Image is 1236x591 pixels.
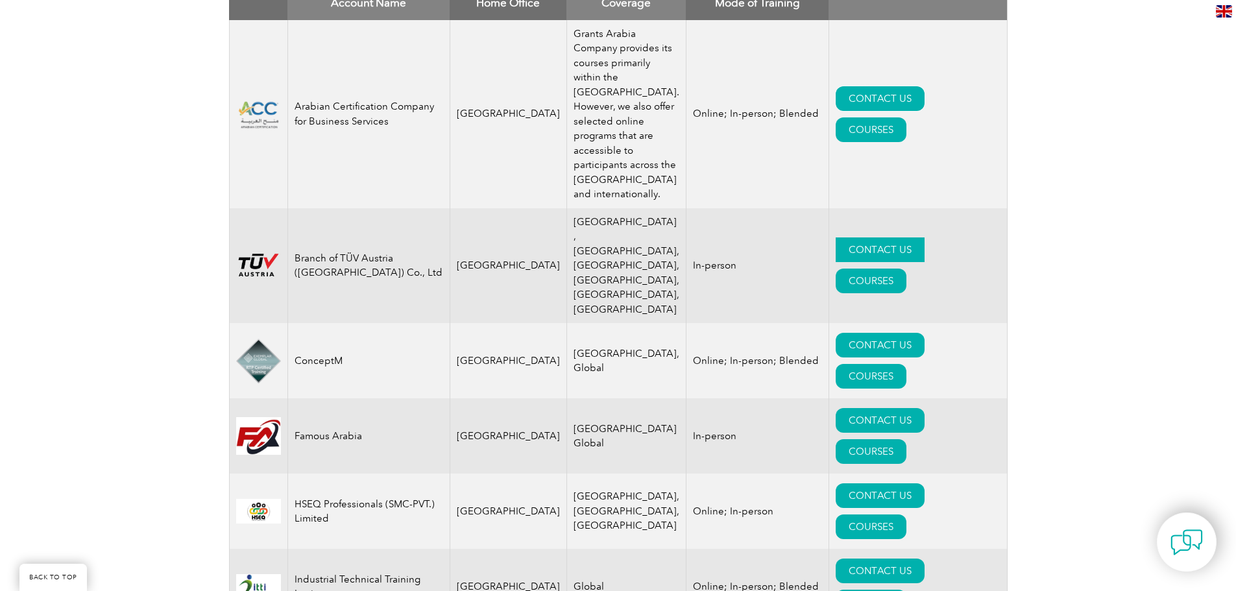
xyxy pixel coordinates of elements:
[836,439,906,464] a: COURSES
[836,117,906,142] a: COURSES
[287,398,450,474] td: Famous Arabia
[566,323,686,398] td: [GEOGRAPHIC_DATA], Global
[1216,5,1232,18] img: en
[566,20,686,208] td: Grants Arabia Company provides its courses primarily within the [GEOGRAPHIC_DATA]. However, we al...
[450,208,566,324] td: [GEOGRAPHIC_DATA]
[236,253,281,278] img: ad2ea39e-148b-ed11-81ac-0022481565fd-logo.png
[236,417,281,455] img: 4c223d1d-751d-ea11-a811-000d3a79722d-logo.jpg
[836,333,925,357] a: CONTACT US
[566,474,686,549] td: [GEOGRAPHIC_DATA], [GEOGRAPHIC_DATA], [GEOGRAPHIC_DATA]
[450,474,566,549] td: [GEOGRAPHIC_DATA]
[686,323,829,398] td: Online; In-person; Blended
[836,364,906,389] a: COURSES
[686,208,829,324] td: In-person
[287,20,450,208] td: Arabian Certification Company for Business Services
[836,514,906,539] a: COURSES
[566,208,686,324] td: [GEOGRAPHIC_DATA] ,[GEOGRAPHIC_DATA], [GEOGRAPHIC_DATA], [GEOGRAPHIC_DATA], [GEOGRAPHIC_DATA], [G...
[236,339,281,383] img: 4db1980e-d9a0-ee11-be37-00224893a058-logo.png
[686,398,829,474] td: In-person
[19,564,87,591] a: BACK TO TOP
[236,499,281,524] img: 0aa6851b-16fe-ed11-8f6c-00224814fd52-logo.png
[450,20,566,208] td: [GEOGRAPHIC_DATA]
[287,323,450,398] td: ConceptM
[686,474,829,549] td: Online; In-person
[836,559,925,583] a: CONTACT US
[836,237,925,262] a: CONTACT US
[236,97,281,130] img: 492f51fa-3263-f011-bec1-000d3acb86eb-logo.png
[450,398,566,474] td: [GEOGRAPHIC_DATA]
[287,474,450,549] td: HSEQ Professionals (SMC-PVT.) Limited
[836,86,925,111] a: CONTACT US
[287,208,450,324] td: Branch of TÜV Austria ([GEOGRAPHIC_DATA]) Co., Ltd
[1170,526,1203,559] img: contact-chat.png
[836,483,925,508] a: CONTACT US
[450,323,566,398] td: [GEOGRAPHIC_DATA]
[686,20,829,208] td: Online; In-person; Blended
[836,408,925,433] a: CONTACT US
[566,398,686,474] td: [GEOGRAPHIC_DATA] Global
[836,269,906,293] a: COURSES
